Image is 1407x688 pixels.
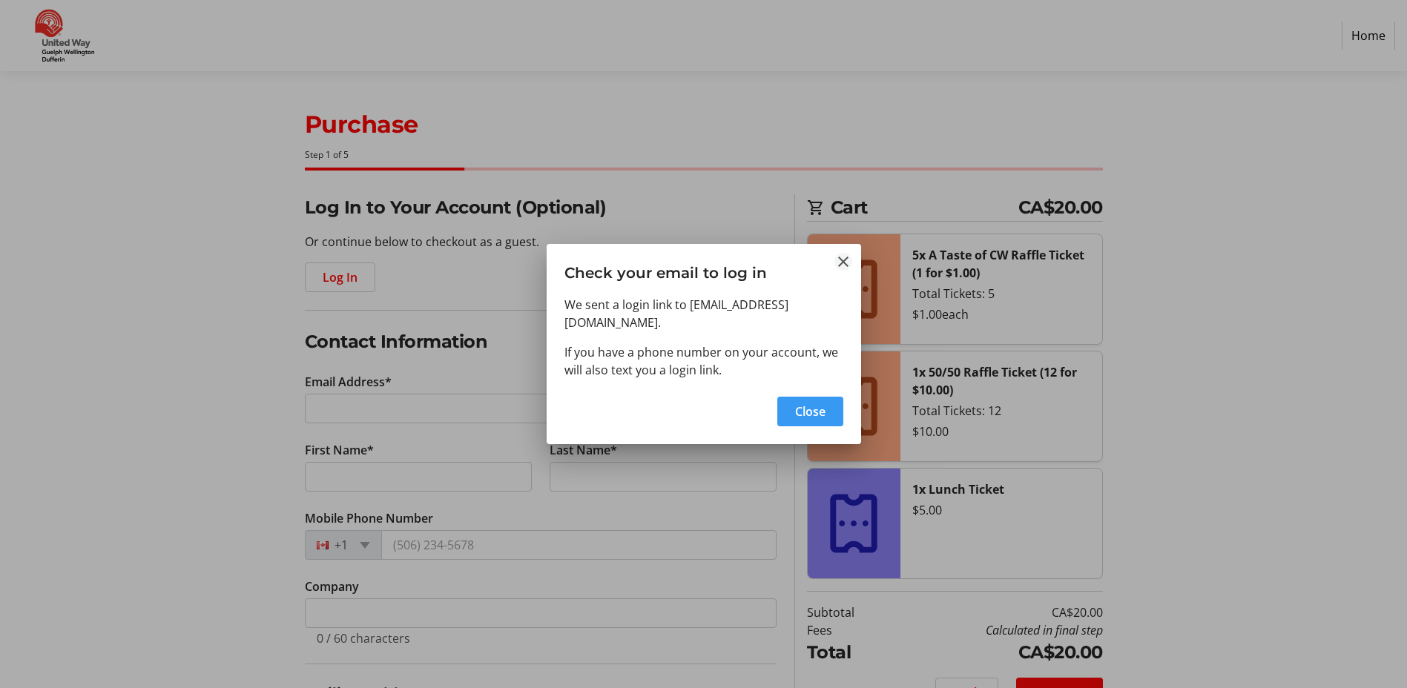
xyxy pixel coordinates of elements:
[834,253,852,271] button: Close
[547,244,861,295] h3: Check your email to log in
[777,397,843,426] button: Close
[564,296,843,331] p: We sent a login link to [EMAIL_ADDRESS][DOMAIN_NAME].
[564,343,843,379] p: If you have a phone number on your account, we will also text you a login link.
[795,403,826,420] span: Close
